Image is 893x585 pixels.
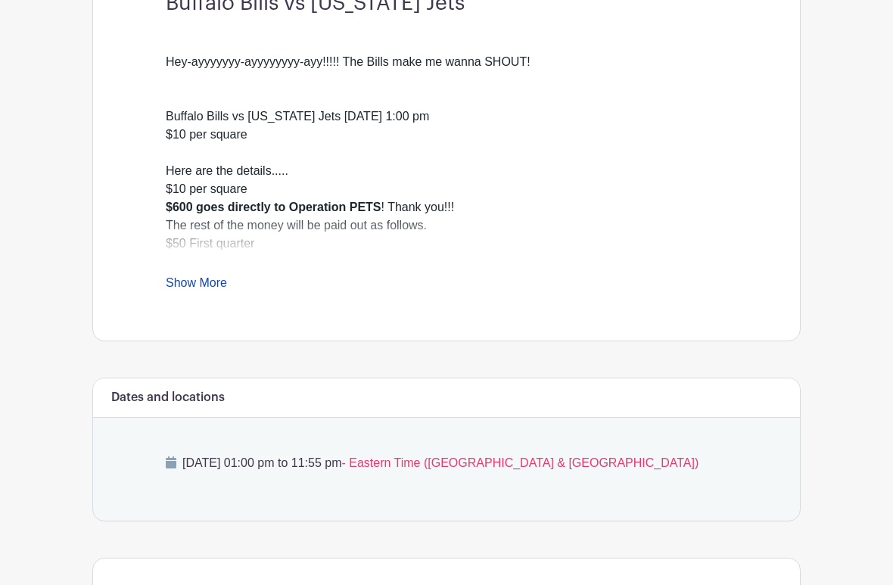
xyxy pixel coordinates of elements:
[111,391,225,405] h6: Dates and locations
[166,35,727,89] div: Hey-ayyyyyyy-ayyyyyyyy-ayy!!!!! The Bills make me wanna SHOUT!
[166,216,727,235] div: The rest of the money will be paid out as follows.
[166,454,727,472] p: [DATE] 01:00 pm to 11:55 pm
[166,253,727,271] div: $100 Half time
[166,235,727,253] div: $50 First quarter
[166,180,727,198] div: $10 per square
[166,276,227,295] a: Show More
[341,456,699,469] span: - Eastern Time ([GEOGRAPHIC_DATA] & [GEOGRAPHIC_DATA])
[166,198,727,216] div: ! Thank you!!!
[166,201,381,213] strong: $600 goes directly to Operation PETS
[166,162,727,180] div: Here are the details.....
[166,89,727,162] div: Buffalo Bills vs [US_STATE] Jets [DATE] 1:00 pm $10 per square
